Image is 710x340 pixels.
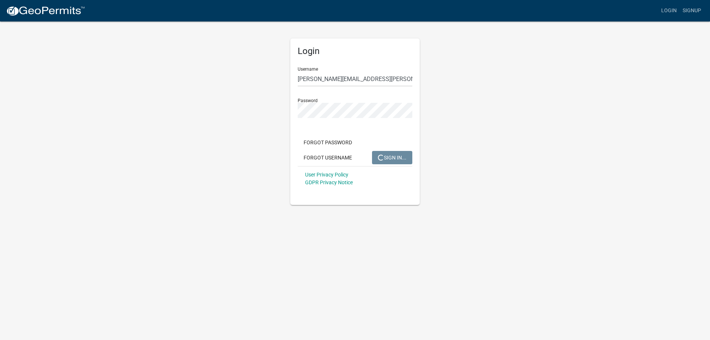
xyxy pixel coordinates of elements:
[305,172,348,178] a: User Privacy Policy
[305,179,353,185] a: GDPR Privacy Notice
[298,136,358,149] button: Forgot Password
[378,154,406,160] span: SIGN IN...
[298,151,358,164] button: Forgot Username
[372,151,412,164] button: SIGN IN...
[658,4,680,18] a: Login
[680,4,704,18] a: Signup
[298,46,412,57] h5: Login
